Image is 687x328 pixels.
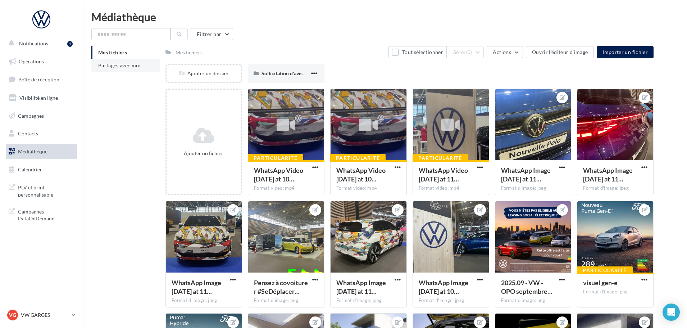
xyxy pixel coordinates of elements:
[169,150,238,157] div: Ajouter un fichier
[18,166,42,172] span: Calendrier
[487,46,523,58] button: Actions
[19,95,58,101] span: Visibilité en ligne
[19,58,44,64] span: Opérations
[19,40,48,46] span: Notifications
[4,126,78,141] a: Contacts
[602,49,648,55] span: Importer un fichier
[4,72,78,87] a: Boîte de réception
[4,162,78,177] a: Calendrier
[18,130,38,136] span: Contacts
[336,297,401,304] div: Format d'image: jpeg
[191,28,233,40] button: Filtrer par
[336,279,386,295] span: WhatsApp Image 2025-09-24 at 11.32.37 (2)
[18,112,44,118] span: Campagnes
[91,12,678,22] div: Médiathèque
[172,297,236,304] div: Format d'image: jpeg
[4,36,76,51] button: Notifications 1
[4,90,78,105] a: Visibilité en ligne
[4,144,78,159] a: Médiathèque
[9,311,16,319] span: VG
[18,148,47,154] span: Médiathèque
[583,289,647,295] div: Format d'image: png
[388,46,446,58] button: Tout sélectionner
[446,46,484,58] button: Gérer(0)
[466,49,472,55] span: (0)
[167,70,241,77] div: Ajouter un dossier
[98,62,141,68] span: Partagés avec moi
[6,308,77,322] a: VG VW GARGES
[254,297,318,304] div: Format d'image: png
[501,279,552,295] span: 2025.09 - VW - OPO septembre - Visuel RS (1)
[526,46,594,58] button: Ouvrir l'éditeur d'image
[254,166,303,183] span: WhatsApp Video 2025-09-24 at 10.55.05
[4,108,78,123] a: Campagnes
[583,185,647,192] div: Format d'image: jpeg
[21,311,69,319] p: VW GARGES
[18,207,74,222] span: Campagnes DataOnDemand
[254,185,318,192] div: Format video: mp4
[583,279,618,287] span: visuel gen-e
[172,279,221,295] span: WhatsApp Image 2025-09-24 at 11.32.37 (1)
[176,49,203,56] div: Mes fichiers
[336,185,401,192] div: Format video: mp4
[663,304,680,321] div: Open Intercom Messenger
[261,70,302,76] span: Sollicitation d'avis
[419,185,483,192] div: Format video: mp4
[597,46,654,58] button: Importer un fichier
[4,180,78,201] a: PLV et print personnalisable
[413,154,468,162] div: Particularité
[577,266,632,274] div: Particularité
[4,54,78,69] a: Opérations
[67,41,73,47] div: 1
[501,297,565,304] div: Format d'image: png
[254,279,308,295] span: Pensez à covoiturer #SeDéplacerMoinsPolluer
[419,166,468,183] span: WhatsApp Video 2025-09-24 at 11.10.27
[330,154,386,162] div: Particularité
[336,166,386,183] span: WhatsApp Video 2025-09-24 at 10.55.05
[18,183,74,198] span: PLV et print personnalisable
[583,166,633,183] span: WhatsApp Image 2025-09-24 at 11.10.31
[493,49,511,55] span: Actions
[98,49,127,55] span: Mes fichiers
[419,297,483,304] div: Format d'image: jpeg
[419,279,468,295] span: WhatsApp Image 2025-09-24 at 10.54.56 (1)
[501,166,551,183] span: WhatsApp Image 2025-09-24 at 11.10.30
[248,154,303,162] div: Particularité
[501,185,565,192] div: Format d'image: jpeg
[18,76,59,82] span: Boîte de réception
[4,204,78,225] a: Campagnes DataOnDemand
